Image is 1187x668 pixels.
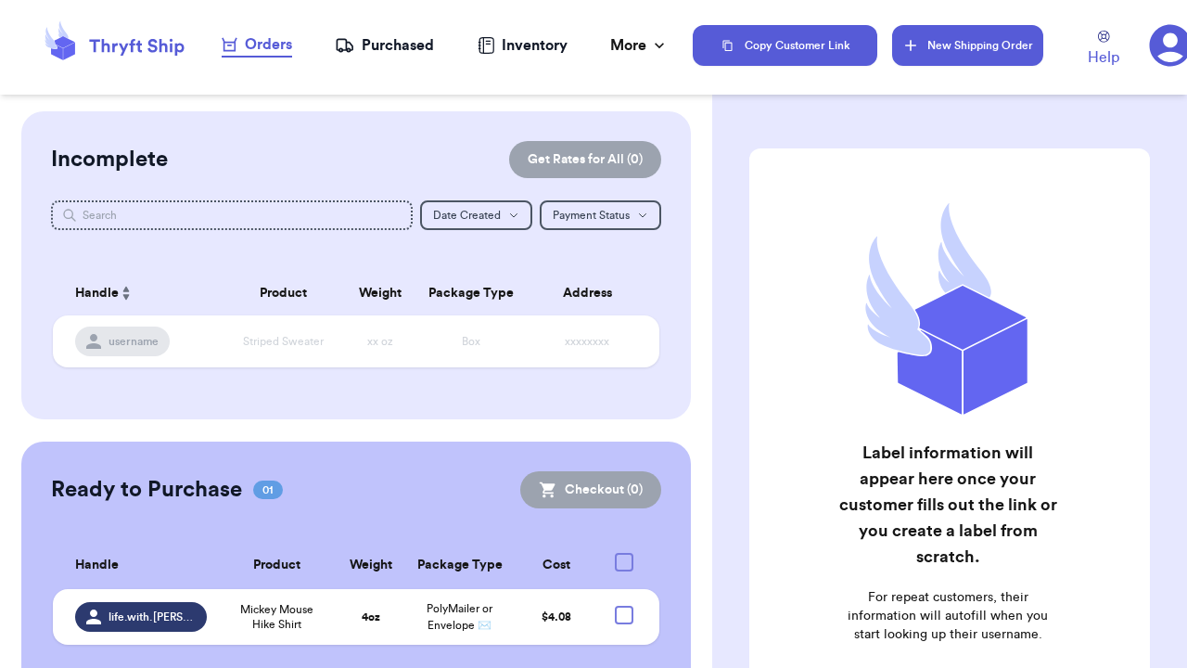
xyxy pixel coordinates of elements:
th: Package Type [406,542,512,589]
p: For repeat customers, their information will autofill when you start looking up their username. [837,588,1058,644]
button: Payment Status [540,200,661,230]
span: Mickey Mouse Hike Shirt [229,602,325,632]
span: PolyMailer or Envelope ✉️ [427,603,492,631]
span: xxxxxxxx [565,336,609,347]
th: Weight [344,271,416,315]
span: xx oz [367,336,393,347]
span: Handle [75,556,119,575]
div: Orders [222,33,292,56]
a: Help [1088,31,1119,69]
a: Inventory [478,34,568,57]
button: Copy Customer Link [693,25,877,66]
button: New Shipping Order [892,25,1044,66]
div: More [610,34,669,57]
th: Cost [512,542,600,589]
a: Orders [222,33,292,58]
th: Product [223,271,344,315]
th: Weight [336,542,406,589]
button: Checkout (0) [520,471,661,508]
h2: Label information will appear here once your customer fills out the link or you create a label fr... [837,440,1058,570]
span: Help [1088,46,1119,69]
span: Payment Status [553,210,630,221]
th: Package Type [416,271,526,315]
span: username [108,334,159,349]
span: Handle [75,284,119,303]
button: Date Created [420,200,532,230]
span: Date Created [433,210,501,221]
input: Search [51,200,413,230]
button: Get Rates for All (0) [509,141,661,178]
button: Sort ascending [119,282,134,304]
th: Address [526,271,659,315]
span: Striped Sweater [243,336,324,347]
h2: Incomplete [51,145,168,174]
strong: 4 oz [362,611,380,623]
span: life.with.[PERSON_NAME] [108,610,196,624]
a: Purchased [335,34,434,57]
h2: Ready to Purchase [51,475,242,505]
span: Box [462,336,480,347]
span: 01 [253,481,283,499]
th: Product [218,542,336,589]
span: $ 4.08 [542,611,571,623]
